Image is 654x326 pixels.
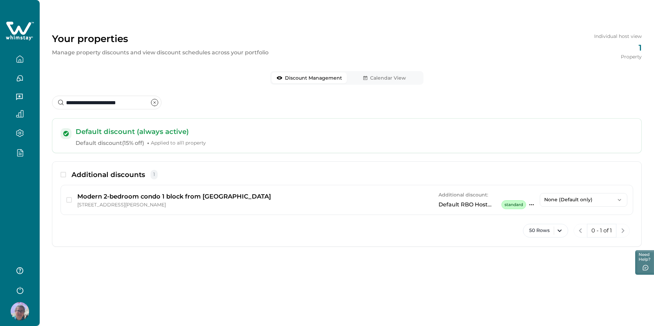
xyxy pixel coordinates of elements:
[501,200,526,209] span: standard
[594,33,642,40] p: Individual host view
[591,227,612,234] p: 0 - 1 of 1
[76,139,633,147] p: Default discount ( 15% off )
[544,197,615,203] p: None (Default only)
[587,224,616,237] button: 0 - 1 of 1
[439,192,488,198] span: Additional discount:
[77,192,271,201] p: Modern 2-bedroom condo 1 block from [GEOGRAPHIC_DATA]
[347,72,422,83] button: Calendar View
[540,193,627,207] button: None (Default only)
[148,96,161,109] button: clear input
[66,197,72,203] button: checkbox
[71,170,145,179] p: Additional discounts
[147,139,149,146] span: •
[151,170,158,179] span: 1
[52,49,269,57] p: Manage property discounts and view discount schedules across your portfolio
[272,72,347,83] button: Discount Management
[52,33,269,44] p: Your properties
[594,53,642,60] p: Property
[574,224,587,237] button: previous page
[76,127,633,136] p: Default discount (always active)
[616,224,630,237] button: next page
[439,201,499,208] p: Default RBO Host Discount
[11,302,29,321] img: Whimstay Host
[523,224,568,237] button: 50 Rows
[594,42,642,53] p: 1
[151,140,206,147] span: Applied to all 1 property
[77,201,271,208] p: [STREET_ADDRESS][PERSON_NAME]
